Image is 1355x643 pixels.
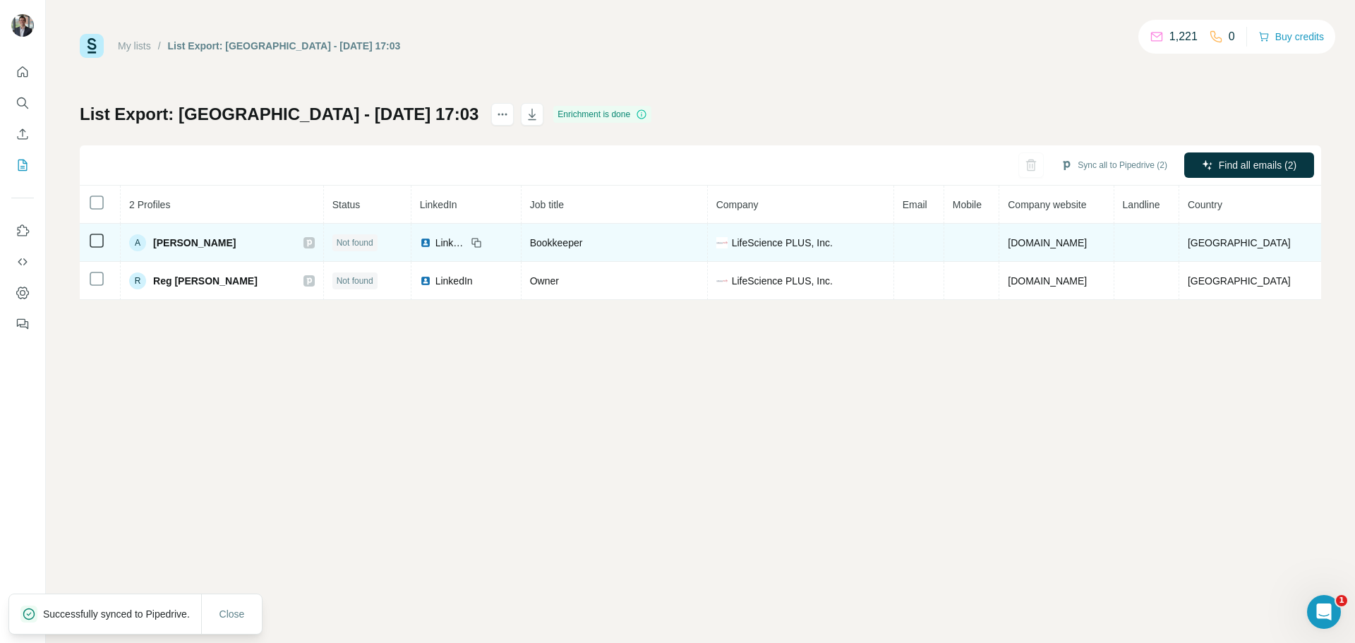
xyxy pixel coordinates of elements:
button: Search [11,90,34,116]
button: Feedback [11,311,34,337]
span: Company [716,199,759,210]
img: company-logo [716,237,728,248]
button: Use Surfe API [11,249,34,275]
img: LinkedIn logo [420,275,431,287]
button: Buy credits [1258,27,1324,47]
button: Enrich CSV [11,121,34,147]
img: company-logo [716,275,728,287]
p: 1,221 [1169,28,1198,45]
span: LinkedIn [435,274,473,288]
span: [DOMAIN_NAME] [1008,275,1087,287]
button: My lists [11,152,34,178]
span: Find all emails (2) [1219,158,1296,172]
span: 2 Profiles [129,199,170,210]
span: Bookkeeper [530,237,583,248]
span: Not found [337,275,373,287]
div: List Export: [GEOGRAPHIC_DATA] - [DATE] 17:03 [168,39,401,53]
button: Quick start [11,59,34,85]
span: Job title [530,199,564,210]
div: R [129,272,146,289]
button: Close [210,601,255,627]
span: Email [903,199,927,210]
span: Mobile [953,199,982,210]
span: [DOMAIN_NAME] [1008,237,1087,248]
span: Not found [337,236,373,249]
span: Country [1188,199,1222,210]
iframe: Intercom live chat [1307,595,1341,629]
img: LinkedIn logo [420,237,431,248]
button: Find all emails (2) [1184,152,1314,178]
h1: List Export: [GEOGRAPHIC_DATA] - [DATE] 17:03 [80,103,478,126]
img: Avatar [11,14,34,37]
div: Enrichment is done [553,106,651,123]
img: Surfe Logo [80,34,104,58]
span: Status [332,199,361,210]
li: / [158,39,161,53]
button: Use Surfe on LinkedIn [11,218,34,244]
button: Dashboard [11,280,34,306]
a: My lists [118,40,151,52]
span: LinkedIn [435,236,466,250]
div: A [129,234,146,251]
span: Company website [1008,199,1086,210]
span: LinkedIn [420,199,457,210]
p: 0 [1229,28,1235,45]
span: [PERSON_NAME] [153,236,236,250]
button: Sync all to Pipedrive (2) [1051,155,1177,176]
span: [GEOGRAPHIC_DATA] [1188,275,1291,287]
span: LifeScience PLUS, Inc. [732,274,833,288]
span: Owner [530,275,559,287]
span: 1 [1336,595,1347,606]
span: Close [219,607,245,621]
span: Landline [1123,199,1160,210]
button: actions [491,103,514,126]
span: [GEOGRAPHIC_DATA] [1188,237,1291,248]
span: Reg [PERSON_NAME] [153,274,258,288]
p: Successfully synced to Pipedrive. [43,607,201,621]
span: LifeScience PLUS, Inc. [732,236,833,250]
